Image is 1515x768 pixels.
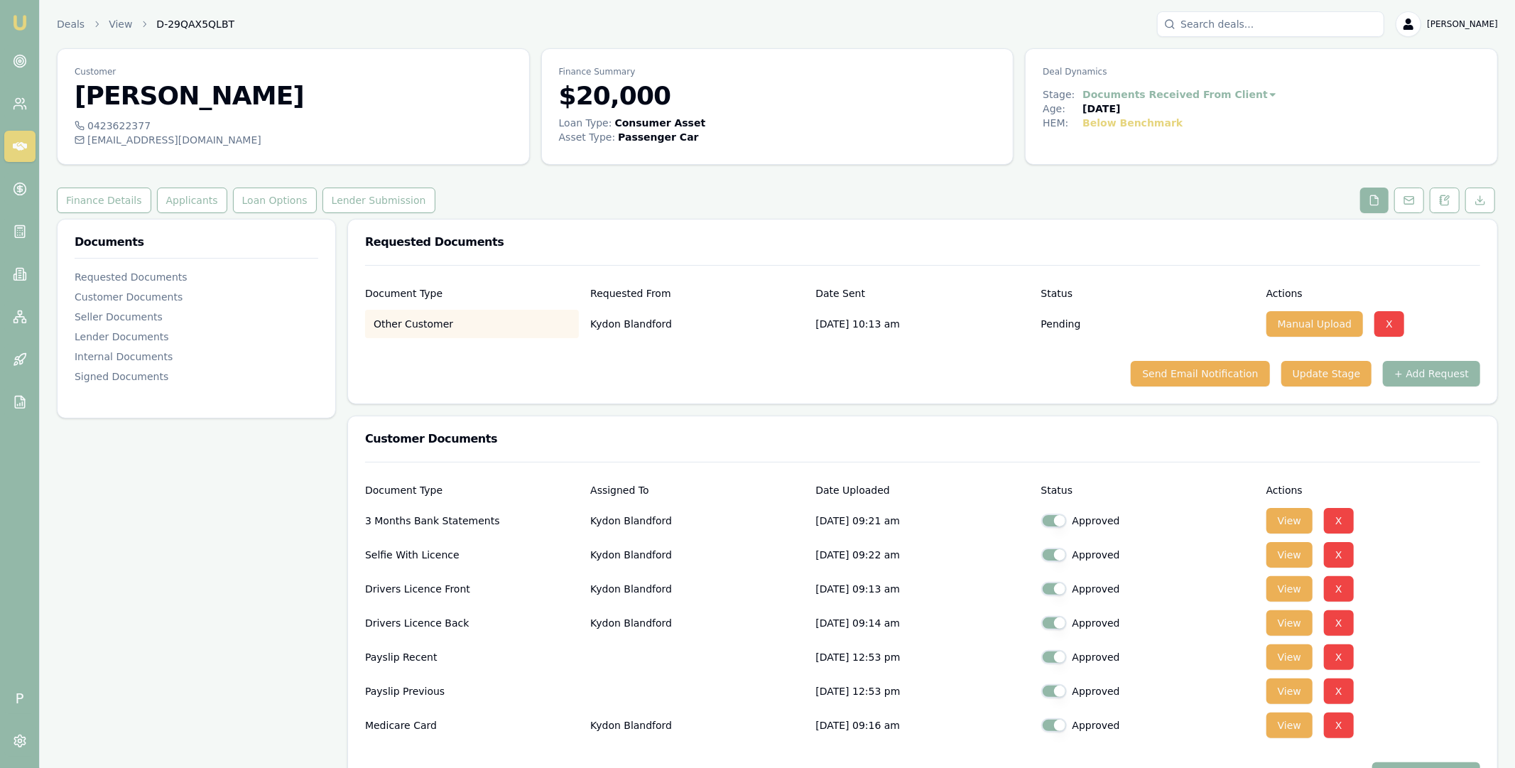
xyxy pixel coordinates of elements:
span: P [4,683,36,714]
div: Signed Documents [75,369,318,384]
div: Drivers Licence Back [365,609,579,637]
div: Seller Documents [75,310,318,324]
div: 3 Months Bank Statements [365,507,579,535]
div: Requested From [590,288,804,298]
p: Deal Dynamics [1043,66,1480,77]
div: Approved [1041,548,1255,562]
button: Lender Submission [322,188,435,213]
a: View [109,17,132,31]
button: View [1266,610,1313,636]
h3: [PERSON_NAME] [75,82,512,110]
a: Finance Details [57,188,154,213]
span: D-29QAX5QLBT [156,17,234,31]
a: Deals [57,17,85,31]
a: Applicants [154,188,230,213]
p: [DATE] 09:22 am [815,541,1029,569]
div: Actions [1266,288,1480,298]
div: Drivers Licence Front [365,575,579,603]
div: Document Type [365,485,579,495]
input: Search deals [1157,11,1384,37]
div: Status [1041,288,1255,298]
p: Kydon Blandford [590,609,804,637]
div: Medicare Card [365,711,579,740]
button: View [1266,644,1313,670]
div: [DATE] [1082,102,1120,116]
p: [DATE] 09:14 am [815,609,1029,637]
p: Pending [1041,317,1081,331]
div: Approved [1041,718,1255,732]
button: X [1324,508,1354,534]
h3: $20,000 [559,82,997,110]
div: Payslip Recent [365,643,579,671]
button: X [1324,576,1354,602]
div: Requested Documents [75,270,318,284]
div: Date Uploaded [815,485,1029,495]
p: Kydon Blandford [590,575,804,603]
div: Approved [1041,650,1255,664]
a: Lender Submission [320,188,438,213]
div: Approved [1041,582,1255,596]
div: 0423622377 [75,119,512,133]
button: View [1266,576,1313,602]
div: Passenger Car [618,130,698,144]
a: Loan Options [230,188,320,213]
p: [DATE] 12:53 pm [815,677,1029,705]
button: View [1266,508,1313,534]
div: Actions [1266,485,1480,495]
div: Other Customer [365,310,579,338]
div: Stage: [1043,87,1082,102]
button: X [1324,713,1354,738]
h3: Requested Documents [365,237,1480,248]
p: [DATE] 09:16 am [815,711,1029,740]
p: Finance Summary [559,66,997,77]
div: Consumer Asset [615,116,706,130]
div: [DATE] 10:13 am [815,310,1029,338]
button: X [1374,311,1404,337]
div: Customer Documents [75,290,318,304]
button: + Add Request [1383,361,1480,386]
p: Kydon Blandford [590,310,804,338]
div: Age: [1043,102,1082,116]
button: X [1324,610,1354,636]
p: [DATE] 09:13 am [815,575,1029,603]
p: Kydon Blandford [590,711,804,740]
button: X [1324,644,1354,670]
div: Lender Documents [75,330,318,344]
img: emu-icon-u.png [11,14,28,31]
div: Date Sent [815,288,1029,298]
div: Status [1041,485,1255,495]
div: [EMAIL_ADDRESS][DOMAIN_NAME] [75,133,512,147]
button: Finance Details [57,188,151,213]
h3: Customer Documents [365,433,1480,445]
button: View [1266,713,1313,738]
button: Loan Options [233,188,317,213]
p: Kydon Blandford [590,507,804,535]
div: Approved [1041,514,1255,528]
div: Selfie With Licence [365,541,579,569]
p: Customer [75,66,512,77]
p: Kydon Blandford [590,541,804,569]
button: View [1266,542,1313,568]
button: Applicants [157,188,227,213]
button: View [1266,678,1313,704]
div: Approved [1041,616,1255,630]
div: Approved [1041,684,1255,698]
button: Manual Upload [1266,311,1363,337]
h3: Documents [75,237,318,248]
div: Below Benchmark [1082,116,1183,130]
div: Assigned To [590,485,804,495]
div: Document Type [365,288,579,298]
button: X [1324,678,1354,704]
button: X [1324,542,1354,568]
button: Send Email Notification [1131,361,1269,386]
button: Update Stage [1281,361,1372,386]
span: [PERSON_NAME] [1427,18,1498,30]
div: Loan Type: [559,116,612,130]
div: HEM: [1043,116,1082,130]
nav: breadcrumb [57,17,234,31]
div: Internal Documents [75,350,318,364]
p: [DATE] 09:21 am [815,507,1029,535]
p: [DATE] 12:53 pm [815,643,1029,671]
div: Payslip Previous [365,677,579,705]
div: Asset Type : [559,130,616,144]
